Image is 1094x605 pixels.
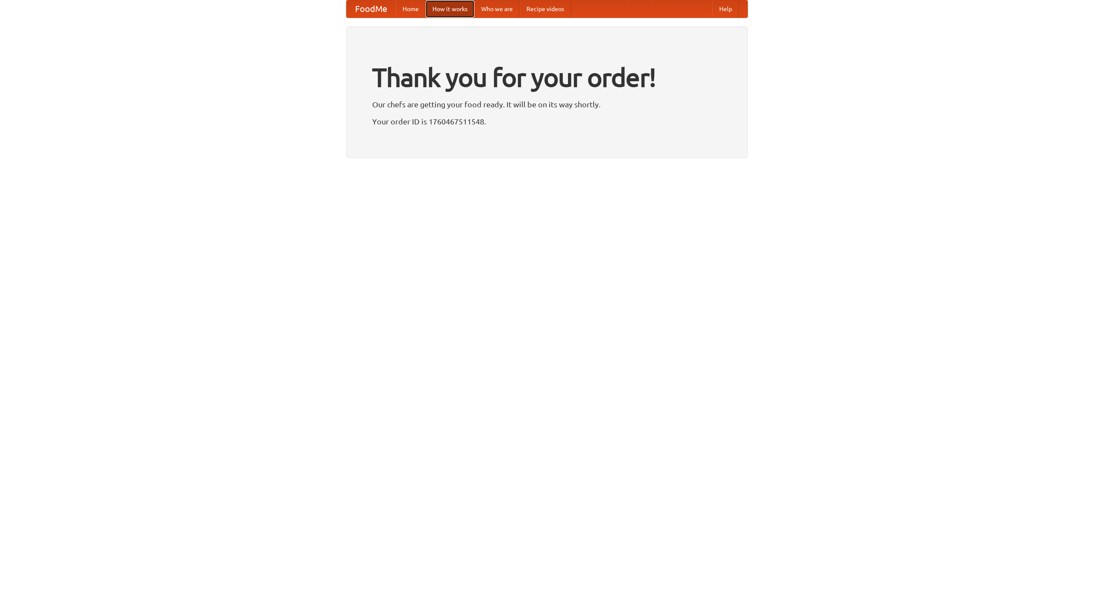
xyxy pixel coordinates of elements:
[372,115,722,128] p: Your order ID is 1760467511548.
[712,0,739,18] a: Help
[396,0,426,18] a: Home
[372,98,722,111] p: Our chefs are getting your food ready. It will be on its way shortly.
[347,0,396,18] a: FoodMe
[520,0,571,18] a: Recipe videos
[426,0,474,18] a: How it works
[372,57,722,98] h1: Thank you for your order!
[474,0,520,18] a: Who we are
